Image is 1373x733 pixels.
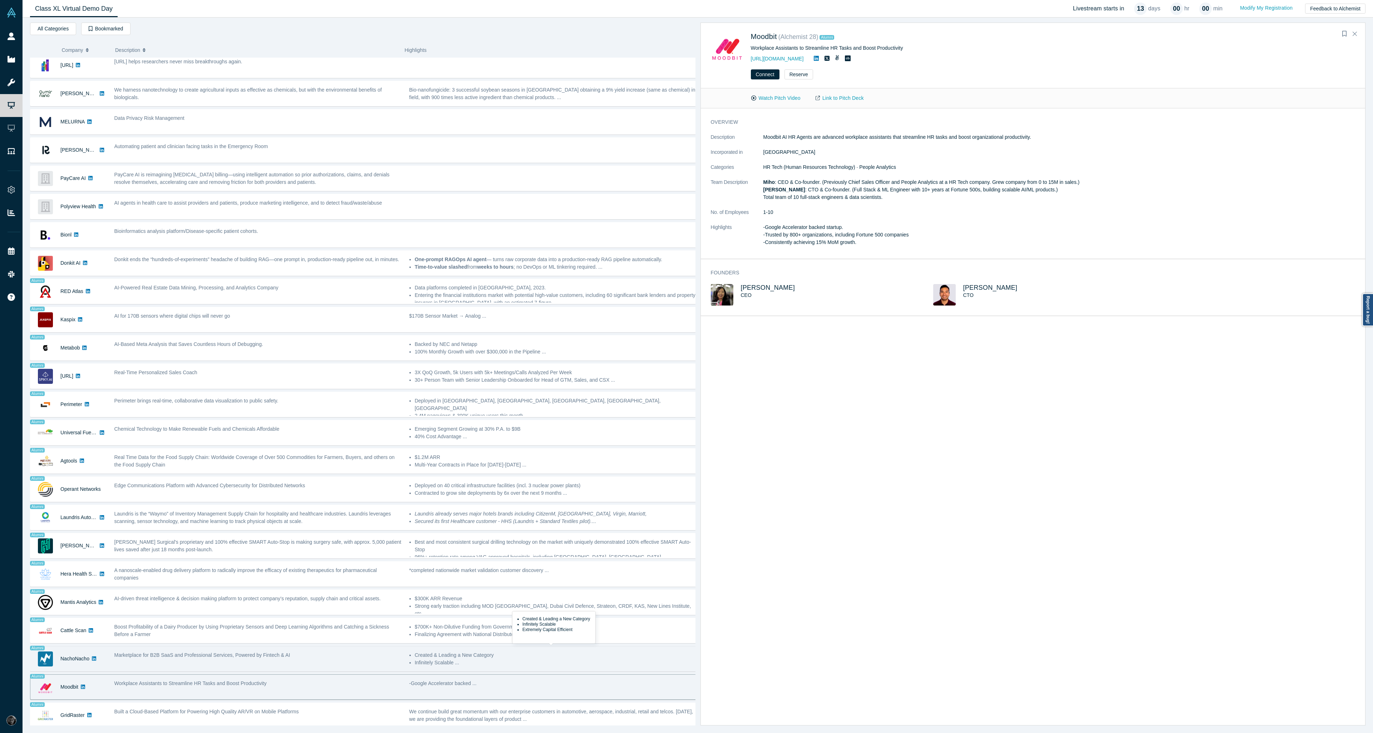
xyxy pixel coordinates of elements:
[30,448,45,453] span: Alumni
[1213,4,1222,13] p: min
[60,514,162,520] a: Laundris Autonomous Inventory Management
[808,92,871,104] a: Link to Pitch Deck
[711,179,763,209] dt: Team Description
[38,58,53,73] img: Tally.AI's Logo
[30,391,45,396] span: Alumni
[409,680,697,687] p: -Google Accelerator backed ...
[62,43,83,58] span: Company
[711,148,763,163] dt: Incorporated in
[415,651,697,659] li: Created & Leading a New Category
[415,376,697,384] li: 30+ Person Team with Senior Leadership Onboarded for Head of GTM, Sales, and CSX ...
[30,278,45,283] span: Alumni
[6,715,16,725] img: Rami Chousein's Account
[763,148,1156,156] dd: [GEOGRAPHIC_DATA]
[711,118,1146,126] h3: overview
[60,204,96,209] a: Polyview Health
[60,627,86,633] a: Cattle Scan
[114,87,382,100] span: We harness nanotechnology to create agricultural inputs as effective as chemicals, but with the e...
[477,264,513,270] strong: weeks to hours
[415,631,697,638] li: Finalizing Agreement with National Distributor ...
[114,341,263,347] span: AI-Based Meta Analysis that Saves Countless Hours of Debugging.
[114,567,377,581] span: A nanoscale-enabled drug delivery platform to radically improve the efficacy of existing therapeu...
[60,656,89,661] a: NachoNacho
[1232,2,1300,14] a: Modify My Registration
[114,172,390,185] span: PayCare AI is reimagining [MEDICAL_DATA] billing—using intelligent automation so prior authorizat...
[415,341,697,348] li: Backed by NEC and Netapp
[114,143,268,149] span: Automating patient and clinician facing tasks in the Emergency Room
[763,209,1156,216] dd: 1-10
[60,288,83,294] a: RED Atlas
[30,533,45,537] span: Alumni
[963,284,1018,291] a: [PERSON_NAME]
[778,33,818,40] small: ( Alchemist 28 )
[38,454,53,469] img: Agtools's Logo
[409,567,697,574] p: *completed nationwide market validation customer discovery ...
[62,43,108,58] button: Company
[38,256,53,271] img: Donkit AI's Logo
[763,179,775,185] strong: Miho
[409,708,697,723] p: We continue build great momentum with our enterprise customers in automotive, aerospace, industri...
[784,69,813,79] button: Reserve
[30,420,45,424] span: Alumni
[60,147,102,153] a: [PERSON_NAME]
[415,511,647,517] em: Laundris already serves major hotels brands including CitizenM, [GEOGRAPHIC_DATA], Virgin, Marriott,
[30,335,45,339] span: Alumni
[114,115,184,121] span: Data Privacy Risk Management
[711,224,763,254] dt: Highlights
[415,369,697,376] li: 3X QoQ Growth, 5k Users with 5k+ Meetings/Calls Analyzed Per Week
[751,44,989,52] div: Workplace Assistants to Streamline HR Tasks and Boost Productivity
[763,179,1156,201] p: : CEO & Co-founder. (Previously Chief Sales Officer and People Analytics at a HR Tech company. Gr...
[114,483,305,488] span: Edge Communications Platform with Advanced Cybersecurity for Distributed Networks
[751,33,777,40] a: Moodbit
[60,712,85,718] a: GridRaster
[415,397,697,412] li: Deployed in [GEOGRAPHIC_DATA], [GEOGRAPHIC_DATA], [GEOGRAPHIC_DATA], [GEOGRAPHIC_DATA], [GEOGRAPH...
[114,624,389,637] span: Boost Profitability of a Dairy Producer by Using Proprietary Sensors and Deep Learning Algorithms...
[38,312,53,327] img: Kaspix's Logo
[30,23,76,35] button: All Categories
[38,708,53,723] img: GridRaster's Logo
[415,425,697,433] li: Emerging Segment Growing at 30% P.A. to $9B
[415,553,697,568] li: 96%+ retention rate among VAC-approved hospitals, including [GEOGRAPHIC_DATA], [GEOGRAPHIC_DATA],...
[114,596,381,601] span: AI-driven threat intelligence & decision making platform to protect company’s reputation, supply ...
[114,370,197,375] span: Real-Time Personalized Sales Coach
[30,363,45,368] span: Alumni
[711,31,743,63] img: Moodbit's Logo
[30,646,45,650] span: Alumni
[711,209,763,224] dt: No. of Employees
[60,599,96,605] a: Mantis Analytics
[114,285,279,290] span: AI-Powered Real Estate Data Mining, Processing, and Analytics Company
[115,43,140,58] span: Description
[60,317,75,322] a: Kaspix
[415,623,697,631] li: $700K+ Non-Dilutive Funding from Government
[415,292,697,307] li: Entering the financial institutions market with potential high-value customers, including 60 sign...
[415,264,467,270] strong: Time-to-value slashed
[60,260,80,266] a: Donkit AI
[38,228,53,243] img: Bionl's Logo
[114,680,267,686] span: Workplace Assistants to Streamline HR Tasks and Boost Productivity
[1339,29,1349,39] button: Bookmark
[820,35,834,40] span: Alumni
[38,114,53,130] img: MELURNA's Logo
[38,369,53,384] img: Spiky.ai's Logo
[741,292,752,298] span: CEO
[415,256,697,263] li: — turns raw corporate data into a production-ready RAG pipeline automatically.
[415,595,697,602] li: $300K ARR Revenue
[115,43,397,58] button: Description
[763,187,805,192] strong: [PERSON_NAME]
[38,397,53,412] img: Perimeter's Logo
[1362,293,1373,326] a: Report a bug!
[405,47,427,53] span: Highlights
[60,175,86,181] a: PayCare AI
[415,518,697,525] li: ...
[711,269,1146,277] h3: Founders
[6,8,16,18] img: Alchemist Vault Logo
[38,425,53,440] img: Universal Fuel Technologies's Logo
[60,232,72,238] a: Bionl
[415,482,697,489] li: Deployed on 40 critical infrastructure facilities (incl. 3 nuclear power plants)
[38,567,53,582] img: Hera Health Solutions's Logo
[30,589,45,594] span: Alumni
[60,458,77,464] a: Agtools
[1170,3,1183,15] div: 00
[60,684,78,690] a: Moodbit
